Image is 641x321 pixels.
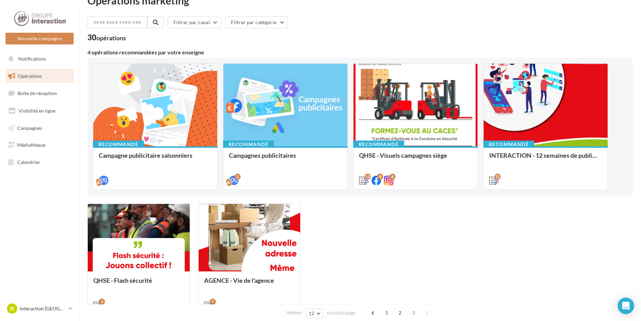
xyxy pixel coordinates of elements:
div: 30 [87,34,126,41]
a: Boîte de réception [4,86,75,101]
div: opérations [96,35,126,41]
a: Opérations [4,69,75,83]
span: Notifications [18,56,46,62]
div: 12 [365,174,371,180]
a: Calendrier [4,155,75,169]
span: 1 [381,307,392,318]
div: Recommandé [223,141,274,148]
div: 3 [99,299,105,305]
div: 4 opérations recommandées par votre enseigne [87,50,633,55]
button: Nouvelle campagne [6,33,74,44]
span: Visibilité en ligne [19,108,55,114]
div: Campagnes publicitaires [229,152,342,166]
div: 8 [377,174,383,180]
div: QHSE - Visuels campagnes siège [359,152,472,166]
span: 2 [395,307,406,318]
button: 12 [306,309,323,318]
div: AGENCE - Vie de l'agence [204,277,295,291]
div: 2 [234,174,241,180]
span: Afficher [286,310,302,316]
div: 12 [495,174,501,180]
div: Campagne publicitaire saisonniers [99,152,212,166]
button: Notifications [4,52,72,66]
a: Médiathèque [4,138,75,152]
span: 12 [309,311,315,316]
div: 8 [389,174,396,180]
div: Recommandé [93,141,144,148]
button: Filtrer par catégorie [225,17,288,28]
span: IS [10,305,14,312]
div: Recommandé [353,141,404,148]
span: Campagnes [17,125,42,131]
span: Calendrier [17,159,40,165]
div: INTERACTION - 12 semaines de publication [489,152,602,166]
button: Filtrer par canal [168,17,221,28]
a: Visibilité en ligne [4,104,75,118]
p: Interaction [GEOGRAPHIC_DATA] [20,305,66,312]
span: résultats/page [327,310,356,316]
div: Recommandé [483,141,534,148]
div: Open Intercom Messenger [618,298,634,314]
a: Campagnes [4,121,75,135]
span: Opérations [18,73,42,79]
span: Boîte de réception [18,90,57,96]
span: Médiathèque [17,142,45,148]
div: QHSE - Flash sécurité [93,277,184,291]
div: 7 [210,299,216,305]
span: 3 [408,307,419,318]
a: IS Interaction [GEOGRAPHIC_DATA] [6,302,74,315]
